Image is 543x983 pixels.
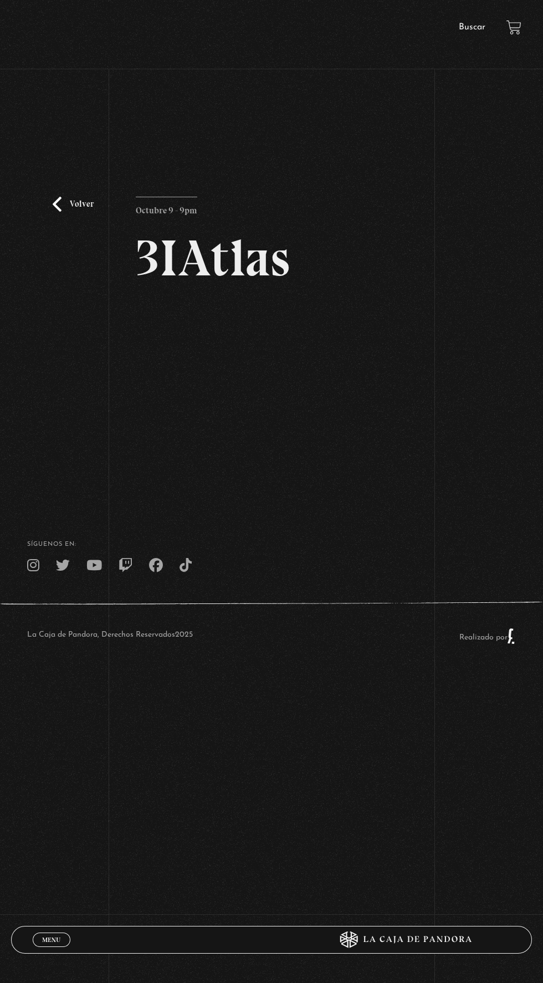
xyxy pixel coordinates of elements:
p: La Caja de Pandora, Derechos Reservados 2025 [27,628,193,644]
a: Realizado por [459,633,516,642]
a: Buscar [459,23,485,32]
iframe: Dailymotion video player – 3IATLAS [136,300,407,453]
a: Volver [53,197,94,212]
h2: 3IAtlas [136,233,407,284]
p: Octubre 9 - 9pm [136,197,197,219]
h4: SÍguenos en: [27,541,516,547]
a: View your shopping cart [506,20,521,35]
